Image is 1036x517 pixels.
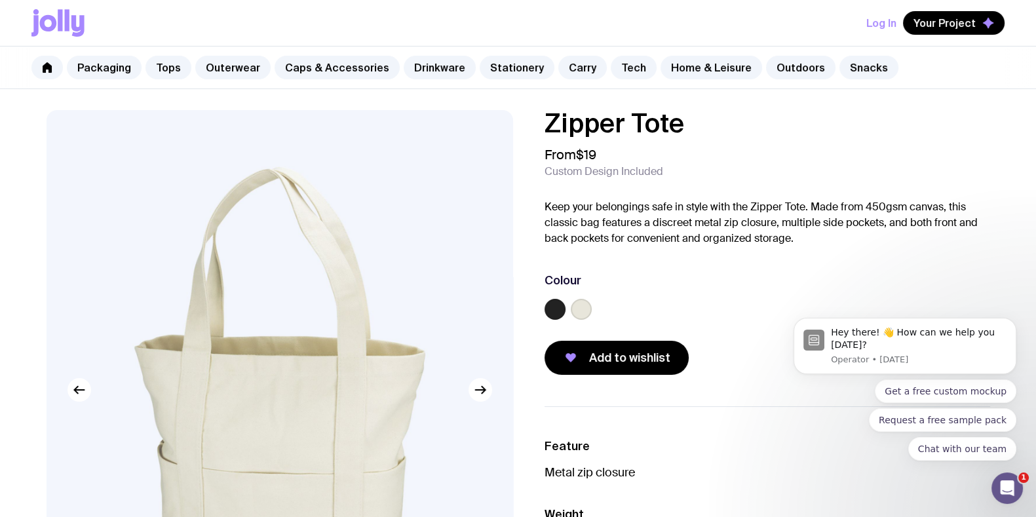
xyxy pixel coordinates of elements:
[558,56,607,79] a: Carry
[545,147,596,163] span: From
[839,56,898,79] a: Snacks
[545,341,689,375] button: Add to wishlist
[275,56,400,79] a: Caps & Accessories
[991,472,1023,504] iframe: Intercom live chat
[661,56,762,79] a: Home & Leisure
[145,56,191,79] a: Tops
[545,110,990,136] h1: Zipper Tote
[576,146,596,163] span: $19
[866,11,896,35] button: Log In
[1018,472,1029,483] span: 1
[589,350,670,366] span: Add to wishlist
[545,465,990,480] p: Metal zip closure
[913,16,976,29] span: Your Project
[903,11,1005,35] button: Your Project
[545,273,581,288] h3: Colour
[545,438,990,454] h3: Feature
[766,56,835,79] a: Outdoors
[480,56,554,79] a: Stationery
[611,56,657,79] a: Tech
[404,56,476,79] a: Drinkware
[67,56,142,79] a: Packaging
[195,56,271,79] a: Outerwear
[545,199,990,246] p: Keep your belongings safe in style with the Zipper Tote. Made from 450gsm canvas, this classic ba...
[545,165,663,178] span: Custom Design Included
[774,218,1036,482] iframe: Intercom notifications message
